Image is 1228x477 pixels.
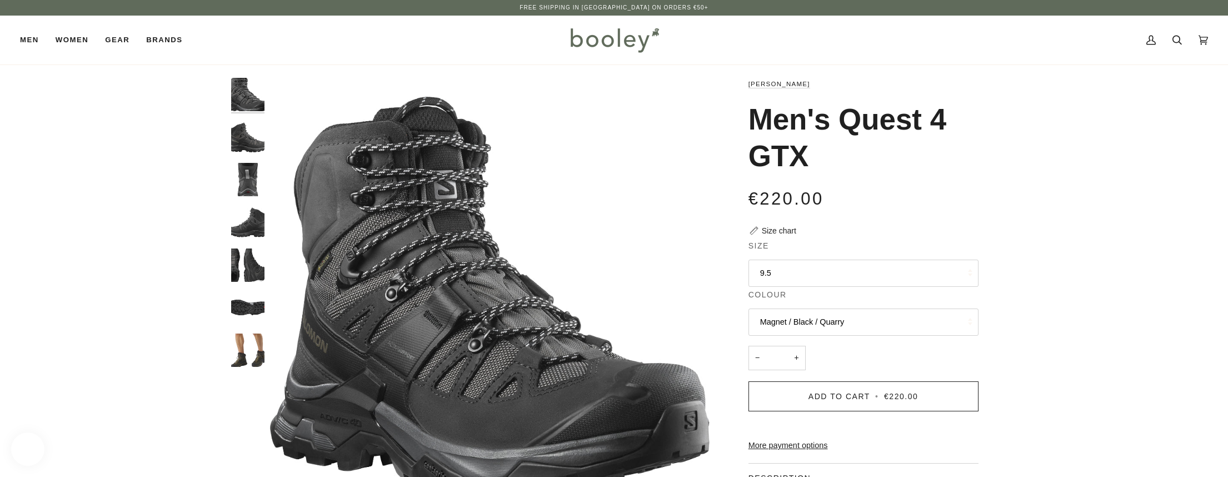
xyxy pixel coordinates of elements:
iframe: Button to open loyalty program pop-up [11,433,44,466]
h1: Men's Quest 4 GTX [748,101,970,175]
button: 9.5 [748,260,979,287]
a: Men [20,16,47,64]
button: + [787,346,805,371]
span: • [873,392,881,401]
span: Colour [748,289,787,301]
img: Salomon Men's Quest 4 GTX Magnet / Black / Quarry - Booley Galway [231,121,264,154]
span: Add to Cart [808,392,870,401]
span: Gear [105,34,129,46]
a: More payment options [748,440,979,452]
p: Free Shipping in [GEOGRAPHIC_DATA] on Orders €50+ [520,3,708,12]
span: Size [748,240,769,252]
img: Salomon Men's Quest 4 GTX Olive Night / Peat / Safari - Booley Galway [231,291,264,324]
input: Quantity [748,346,806,371]
button: − [748,346,766,371]
span: Brands [146,34,182,46]
div: Size chart [762,225,796,237]
button: Magnet / Black / Quarry [748,309,979,336]
span: Women [56,34,88,46]
img: Salomon Men's Quest 4 GTX Magnet / Black / Quarry - Booley Galway [231,206,264,239]
img: Salomon Men's Quest 4 GTX Magnet / Black / Quarry - Booley Galway [231,249,264,282]
span: €220.00 [748,189,824,208]
img: Salomon Men's Quest 4 GTX Magnet / Black / Quarry - Booley Galway [231,163,264,196]
a: [PERSON_NAME] [748,81,810,87]
a: Gear [97,16,138,64]
img: Salomon Men's Quest 4 GTX Magnet / Black / Quarry - Booley Galway [231,78,264,111]
a: Women [47,16,97,64]
img: Salomon Men's Quest 4 GTX Olive Night / Peat / Safari - Booley Galway [231,334,264,367]
img: Booley [566,24,663,56]
button: Add to Cart • €220.00 [748,381,979,411]
a: Brands [138,16,191,64]
span: Men [20,34,39,46]
span: €220.00 [884,392,918,401]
